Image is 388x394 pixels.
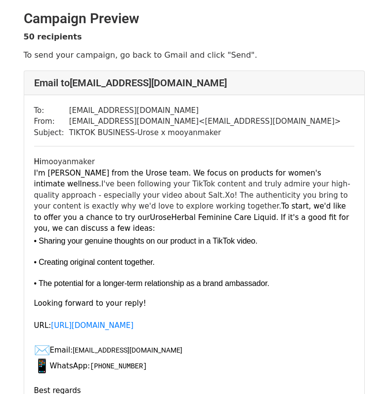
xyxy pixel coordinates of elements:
[34,169,321,189] span: I'm [PERSON_NAME] from the Urose team. We focus on products for women's intimate wellness.
[34,127,69,139] td: Subject:
[34,116,69,127] td: From:
[69,127,341,139] td: TIKTOK BUSINESS-Urose x mooyanmaker
[34,168,354,234] div: I've been following your TikTok content and truly admire your high-quality approach - especially ...
[24,32,82,41] strong: 50 recipients
[34,105,69,116] td: To:
[34,361,147,370] font: WhatsApp​​:
[34,77,354,89] h4: Email to [EMAIL_ADDRESS][DOMAIN_NAME]
[90,362,147,370] span: [PHONE_NUMBER]
[34,346,183,355] font: Email​​:
[34,237,258,245] span: • Sharing your genuine thoughts on our product in a TikTok video.
[51,321,133,330] a: [URL][DOMAIN_NAME]
[34,321,134,330] font: URL:
[34,342,50,358] img: ✉️
[34,279,269,287] font: • The potential for a longer-term relationship as a brand ambassador.
[69,105,341,116] td: [EMAIL_ADDRESS][DOMAIN_NAME]
[150,213,171,222] span: Urose
[34,299,146,308] font: Looking forward to your reply!
[34,202,349,233] span: To start, we'd like to offer you a chance to try our Herbal Feminine Care Liquid. If it's a good ...
[24,10,365,27] h2: Campaign Preview
[34,358,50,374] img: 📱
[34,157,42,166] font: Hi
[73,346,182,354] span: [EMAIL_ADDRESS][DOMAIN_NAME]
[69,116,341,127] td: [EMAIL_ADDRESS][DOMAIN_NAME] < [EMAIL_ADDRESS][DOMAIN_NAME] >
[34,258,155,266] span: • Creating original content together.
[24,50,365,60] p: To send your campaign, go back to Gmail and click "Send".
